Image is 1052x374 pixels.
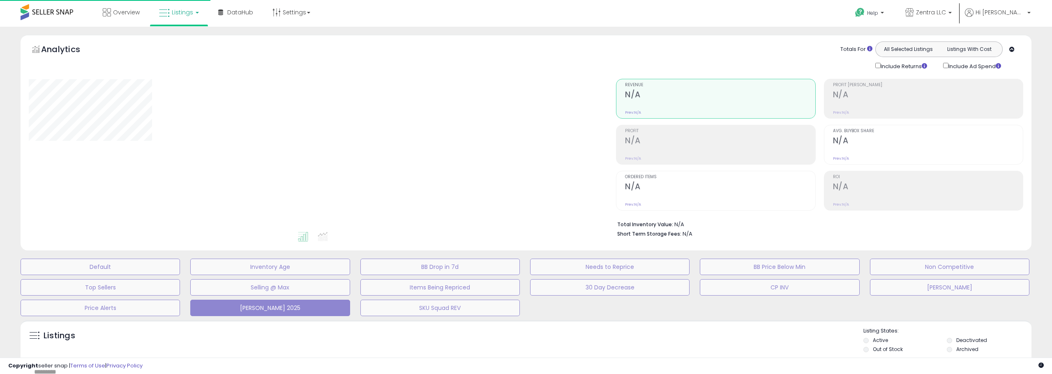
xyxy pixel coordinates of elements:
[625,202,641,207] small: Prev: N/A
[855,7,865,18] i: Get Help
[937,61,1014,71] div: Include Ad Spend
[700,279,859,296] button: CP INV
[625,136,815,147] h2: N/A
[833,90,1023,101] h2: N/A
[833,129,1023,133] span: Avg. Buybox Share
[113,8,140,16] span: Overview
[849,1,892,27] a: Help
[21,279,180,296] button: Top Sellers
[21,300,180,316] button: Price Alerts
[870,259,1029,275] button: Non Competitive
[700,259,859,275] button: BB Price Below Min
[976,8,1025,16] span: Hi [PERSON_NAME]
[625,156,641,161] small: Prev: N/A
[41,44,96,57] h5: Analytics
[833,202,849,207] small: Prev: N/A
[617,219,1017,229] li: N/A
[625,83,815,87] span: Revenue
[190,259,350,275] button: Inventory Age
[8,362,38,369] strong: Copyright
[625,182,815,193] h2: N/A
[530,259,690,275] button: Needs to Reprice
[916,8,946,16] span: Zentra LLC
[965,8,1031,27] a: Hi [PERSON_NAME]
[530,279,690,296] button: 30 Day Decrease
[8,362,143,370] div: seller snap | |
[840,46,872,53] div: Totals For
[833,156,849,161] small: Prev: N/A
[625,110,641,115] small: Prev: N/A
[833,182,1023,193] h2: N/A
[617,221,673,228] b: Total Inventory Value:
[360,279,520,296] button: Items Being Repriced
[227,8,253,16] span: DataHub
[878,44,939,55] button: All Selected Listings
[21,259,180,275] button: Default
[939,44,1000,55] button: Listings With Cost
[190,300,350,316] button: [PERSON_NAME] 2025
[625,129,815,133] span: Profit
[625,90,815,101] h2: N/A
[190,279,350,296] button: Selling @ Max
[360,300,520,316] button: SKU Squad REV
[683,230,692,238] span: N/A
[867,9,878,16] span: Help
[869,61,937,71] div: Include Returns
[870,279,1029,296] button: [PERSON_NAME]
[833,136,1023,147] h2: N/A
[172,8,193,16] span: Listings
[833,83,1023,87] span: Profit [PERSON_NAME]
[833,175,1023,179] span: ROI
[833,110,849,115] small: Prev: N/A
[625,175,815,179] span: Ordered Items
[617,230,681,237] b: Short Term Storage Fees:
[360,259,520,275] button: BB Drop in 7d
